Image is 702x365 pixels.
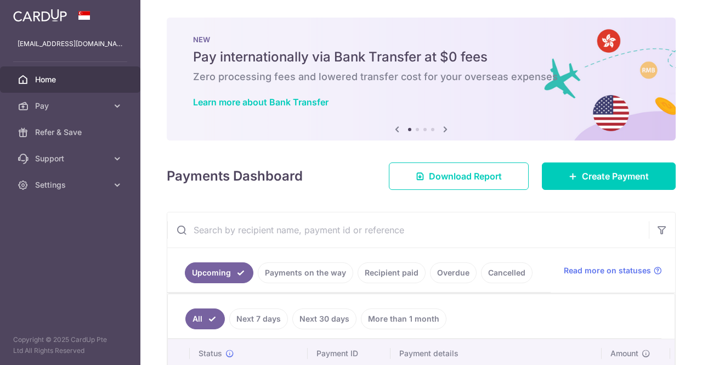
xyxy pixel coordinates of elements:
a: More than 1 month [361,308,446,329]
a: Download Report [389,162,529,190]
a: Create Payment [542,162,676,190]
a: Next 30 days [292,308,356,329]
h6: Zero processing fees and lowered transfer cost for your overseas expenses [193,70,649,83]
a: Recipient paid [358,262,426,283]
img: Bank transfer banner [167,18,676,141]
a: Next 7 days [229,308,288,329]
span: Amount [610,348,638,359]
a: Learn more about Bank Transfer [193,97,329,108]
p: NEW [193,35,649,44]
a: Cancelled [481,262,533,283]
a: Payments on the way [258,262,353,283]
span: Support [35,153,107,164]
a: Read more on statuses [564,265,662,276]
span: Home [35,74,107,85]
a: All [185,308,225,329]
a: Upcoming [185,262,253,283]
span: Download Report [429,170,502,183]
span: Read more on statuses [564,265,651,276]
span: Create Payment [582,170,649,183]
span: Settings [35,179,107,190]
img: CardUp [13,9,67,22]
p: [EMAIL_ADDRESS][DOMAIN_NAME] [18,38,123,49]
h5: Pay internationally via Bank Transfer at $0 fees [193,48,649,66]
input: Search by recipient name, payment id or reference [167,212,649,248]
span: Refer & Save [35,127,107,138]
span: Pay [35,100,107,111]
a: Overdue [430,262,477,283]
span: Status [199,348,222,359]
h4: Payments Dashboard [167,166,303,186]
